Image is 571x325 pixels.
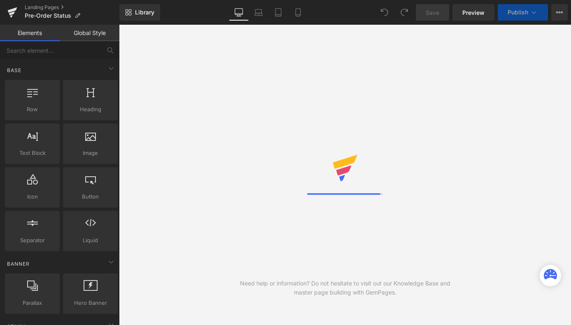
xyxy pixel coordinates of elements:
[65,192,115,201] span: Button
[25,4,119,11] a: Landing Pages
[25,12,71,19] span: Pre-Order Status
[288,4,308,21] a: Mobile
[498,4,548,21] button: Publish
[376,4,393,21] button: Undo
[6,260,30,268] span: Banner
[7,192,57,201] span: Icon
[7,236,57,245] span: Separator
[65,236,115,245] span: Liquid
[7,149,57,157] span: Text Block
[60,25,119,41] a: Global Style
[396,4,413,21] button: Redo
[65,149,115,157] span: Image
[229,4,249,21] a: Desktop
[7,299,57,307] span: Parallax
[7,105,57,114] span: Row
[135,9,154,16] span: Library
[268,4,288,21] a: Tablet
[452,4,494,21] a: Preview
[426,8,439,17] span: Save
[462,8,485,17] span: Preview
[249,4,268,21] a: Laptop
[551,4,568,21] button: More
[6,66,22,74] span: Base
[232,279,458,297] div: Need help or information? Do not hesitate to visit out our Knowledge Base and master page buildin...
[119,4,160,21] a: New Library
[508,9,528,16] span: Publish
[65,299,115,307] span: Hero Banner
[65,105,115,114] span: Heading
